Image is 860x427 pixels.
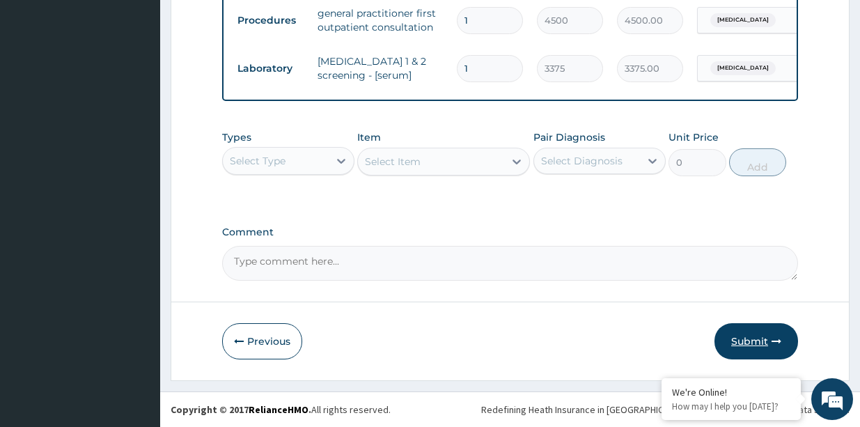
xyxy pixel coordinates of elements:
div: Chat with us now [72,78,234,96]
div: Redefining Heath Insurance in [GEOGRAPHIC_DATA] using Telemedicine and Data Science! [481,403,850,417]
label: Types [222,132,251,143]
div: Select Type [230,154,286,168]
span: We're online! [81,126,192,267]
td: Procedures [230,8,311,33]
td: Laboratory [230,56,311,81]
label: Comment [222,226,798,238]
label: Item [357,130,381,144]
button: Add [729,148,787,176]
strong: Copyright © 2017 . [171,403,311,416]
button: Submit [714,323,798,359]
div: Select Diagnosis [541,154,623,168]
span: [MEDICAL_DATA] [710,13,776,27]
label: Pair Diagnosis [533,130,605,144]
span: [MEDICAL_DATA] [710,61,776,75]
td: [MEDICAL_DATA] 1 & 2 screening - [serum] [311,47,450,89]
a: RelianceHMO [249,403,308,416]
footer: All rights reserved. [160,391,860,427]
div: Minimize live chat window [228,7,262,40]
button: Previous [222,323,302,359]
label: Unit Price [669,130,719,144]
img: d_794563401_company_1708531726252_794563401 [26,70,56,104]
p: How may I help you today? [672,401,790,412]
div: We're Online! [672,386,790,398]
textarea: Type your message and hit 'Enter' [7,281,265,330]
